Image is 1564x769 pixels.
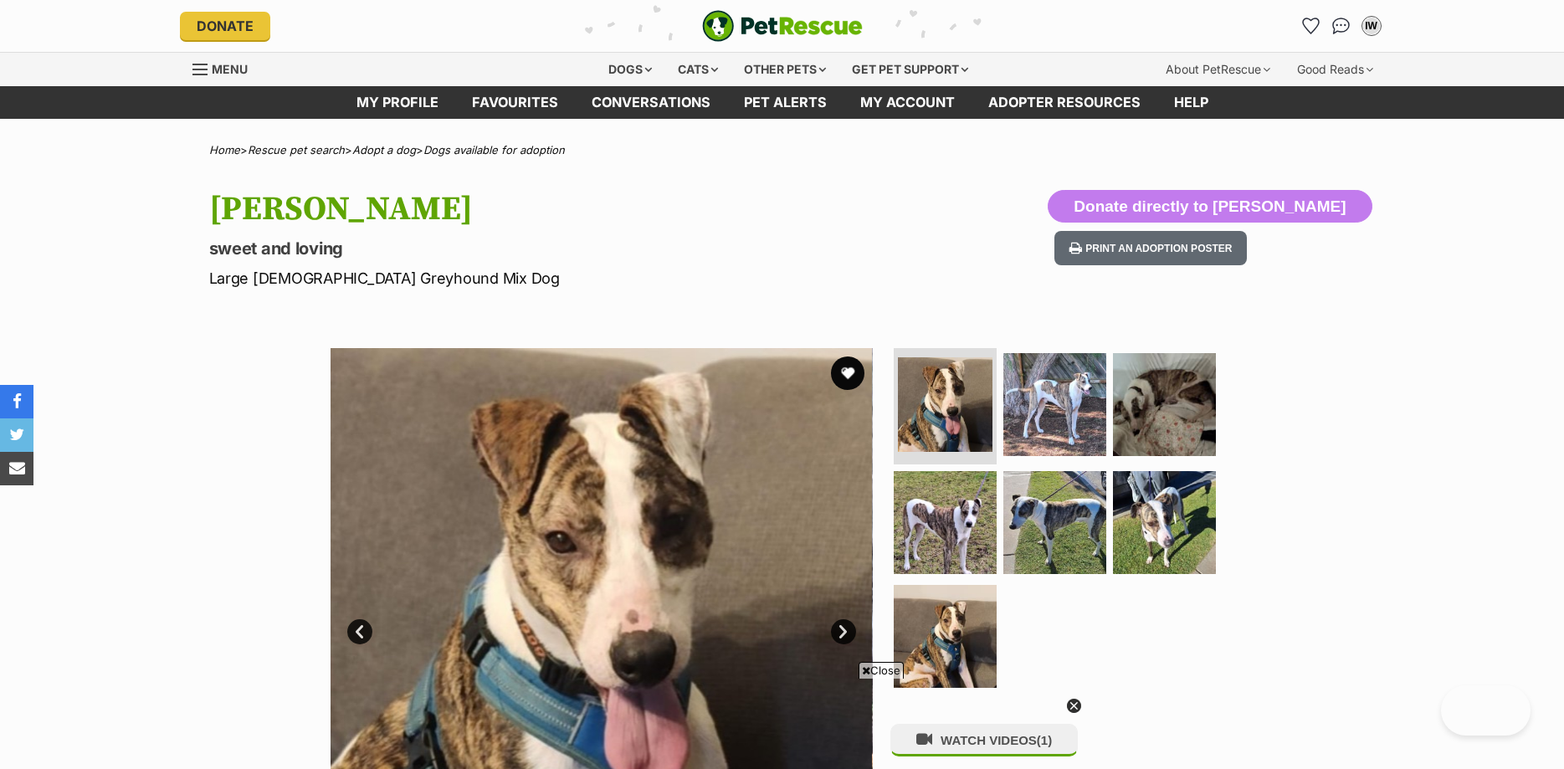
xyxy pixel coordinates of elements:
[478,685,1087,761] iframe: Advertisement
[1157,86,1225,119] a: Help
[180,12,270,40] a: Donate
[597,53,664,86] div: Dogs
[209,143,240,156] a: Home
[212,62,248,76] span: Menu
[248,143,345,156] a: Rescue pet search
[840,53,980,86] div: Get pet support
[167,144,1397,156] div: > > >
[1003,471,1106,574] img: Photo of Ollie
[894,585,997,688] img: Photo of Ollie
[844,86,972,119] a: My account
[1113,471,1216,574] img: Photo of Ollie
[702,10,863,42] img: logo-e224e6f780fb5917bec1dbf3a21bbac754714ae5b6737aabdf751b685950b380.svg
[1328,13,1355,39] a: Conversations
[831,619,856,644] a: Next
[1441,685,1531,736] iframe: Help Scout Beacon - Open
[209,190,917,228] h1: [PERSON_NAME]
[898,357,992,452] img: Photo of Ollie
[1363,18,1380,34] div: IW
[347,619,372,644] a: Prev
[972,86,1157,119] a: Adopter resources
[831,356,864,390] button: favourite
[1285,53,1385,86] div: Good Reads
[1358,13,1385,39] button: My account
[1113,353,1216,456] img: Photo of Ollie
[340,86,455,119] a: My profile
[894,471,997,574] img: Photo of Ollie
[1332,18,1350,34] img: chat-41dd97257d64d25036548639549fe6c8038ab92f7586957e7f3b1b290dea8141.svg
[859,662,904,679] span: Close
[1003,353,1106,456] img: Photo of Ollie
[455,86,575,119] a: Favourites
[1298,13,1385,39] ul: Account quick links
[209,237,917,260] p: sweet and loving
[732,53,838,86] div: Other pets
[192,53,259,83] a: Menu
[1154,53,1282,86] div: About PetRescue
[575,86,727,119] a: conversations
[209,267,917,290] p: Large [DEMOGRAPHIC_DATA] Greyhound Mix Dog
[1054,231,1247,265] button: Print an adoption poster
[727,86,844,119] a: Pet alerts
[666,53,730,86] div: Cats
[352,143,416,156] a: Adopt a dog
[423,143,565,156] a: Dogs available for adoption
[1048,190,1372,223] button: Donate directly to [PERSON_NAME]
[702,10,863,42] a: PetRescue
[1298,13,1325,39] a: Favourites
